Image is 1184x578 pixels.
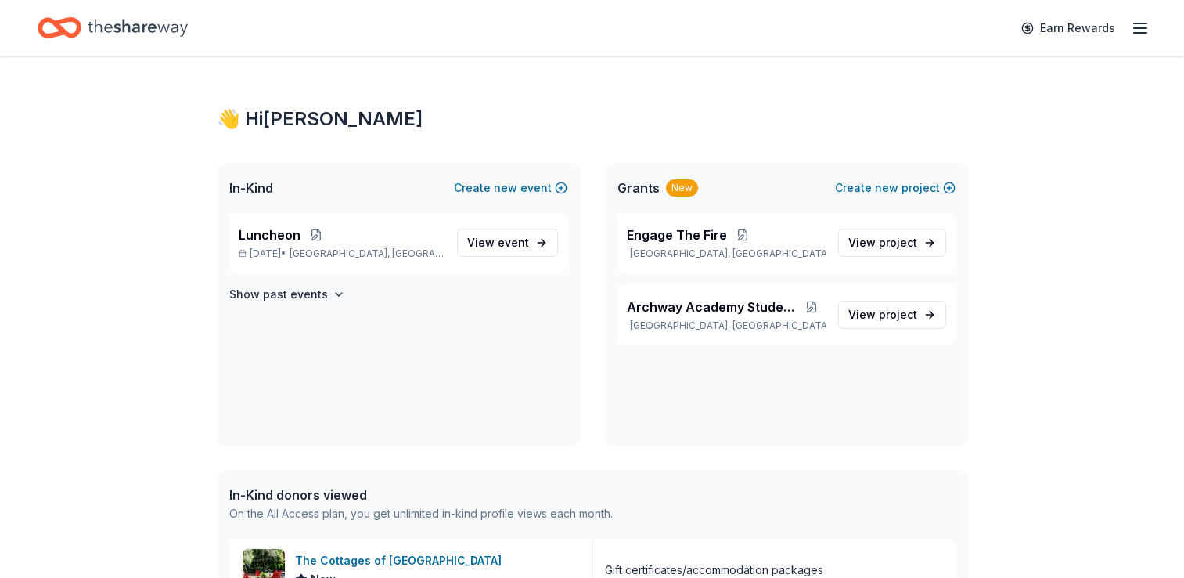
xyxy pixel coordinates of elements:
span: new [494,179,517,197]
p: [GEOGRAPHIC_DATA], [GEOGRAPHIC_DATA] [627,320,826,332]
span: Engage The Fire [627,226,727,244]
a: Home [38,9,188,46]
button: Createnewproject [835,179,955,197]
div: 👋 Hi [PERSON_NAME] [217,107,968,132]
p: [GEOGRAPHIC_DATA], [GEOGRAPHIC_DATA] [627,247,826,260]
span: View [848,233,917,252]
span: In-Kind [229,179,273,197]
a: View event [457,229,558,257]
div: In-Kind donors viewed [229,486,613,504]
span: Archway Academy Student Fund [627,298,799,316]
span: View [467,233,529,252]
div: On the All Access plan, you get unlimited in-kind profile views each month. [229,504,613,523]
span: Grants [617,179,660,197]
h4: Show past events [229,285,328,304]
p: [DATE] • [239,247,444,260]
span: event [498,236,529,249]
span: project [879,308,917,321]
a: Earn Rewards [1012,14,1125,42]
span: Luncheon [239,226,300,244]
span: project [879,236,917,249]
span: new [875,179,898,197]
a: View project [838,301,946,329]
span: View [848,305,917,324]
button: Createnewevent [454,179,567,197]
div: New [666,179,698,197]
div: The Cottages of [GEOGRAPHIC_DATA] [295,551,508,570]
button: Show past events [229,285,345,304]
span: [GEOGRAPHIC_DATA], [GEOGRAPHIC_DATA] [290,247,444,260]
a: View project [838,229,946,257]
